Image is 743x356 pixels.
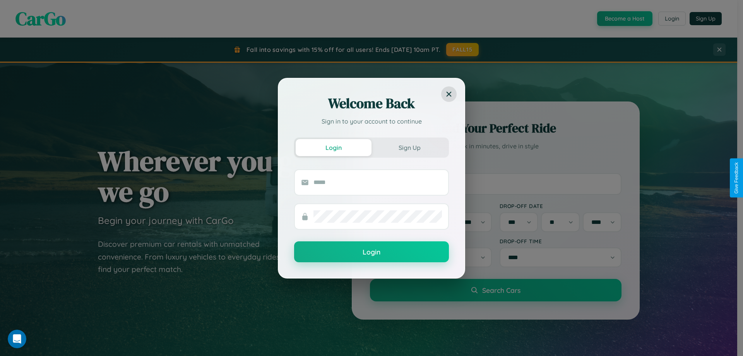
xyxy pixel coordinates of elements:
[371,139,447,156] button: Sign Up
[294,241,449,262] button: Login
[294,94,449,113] h2: Welcome Back
[294,117,449,126] p: Sign in to your account to continue
[734,162,739,194] div: Give Feedback
[296,139,371,156] button: Login
[8,330,26,348] iframe: Intercom live chat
